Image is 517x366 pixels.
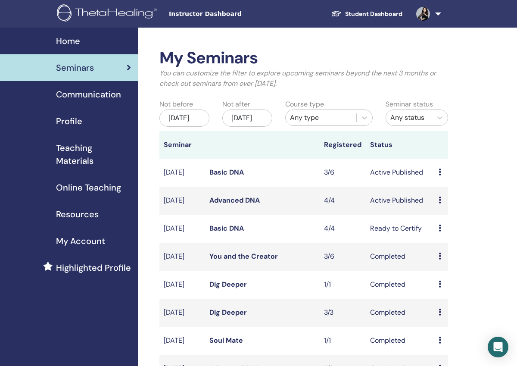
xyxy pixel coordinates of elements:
[320,131,365,159] th: Registered
[320,215,365,243] td: 4/4
[56,115,82,128] span: Profile
[290,113,352,123] div: Any type
[56,34,80,47] span: Home
[56,261,131,274] span: Highlighted Profile
[366,131,435,159] th: Status
[159,187,205,215] td: [DATE]
[57,4,160,24] img: logo.png
[320,187,365,215] td: 4/4
[56,141,131,167] span: Teaching Materials
[56,235,105,247] span: My Account
[366,159,435,187] td: Active Published
[366,243,435,271] td: Completed
[320,243,365,271] td: 3/6
[159,68,448,89] p: You can customize the filter to explore upcoming seminars beyond the next 3 months or check out s...
[209,308,247,317] a: Dig Deeper
[159,299,205,327] td: [DATE]
[159,327,205,355] td: [DATE]
[169,9,298,19] span: Instructor Dashboard
[320,299,365,327] td: 3/3
[56,181,121,194] span: Online Teaching
[209,252,278,261] a: You and the Creator
[366,187,435,215] td: Active Published
[416,7,430,21] img: default.jpg
[320,271,365,299] td: 1/1
[324,6,409,22] a: Student Dashboard
[390,113,427,123] div: Any status
[159,159,205,187] td: [DATE]
[366,327,435,355] td: Completed
[209,224,244,233] a: Basic DNA
[366,215,435,243] td: Ready to Certify
[209,196,260,205] a: Advanced DNA
[366,299,435,327] td: Completed
[159,215,205,243] td: [DATE]
[488,337,508,357] div: Open Intercom Messenger
[209,280,247,289] a: Dig Deeper
[56,61,94,74] span: Seminars
[209,336,243,345] a: Soul Mate
[285,99,324,109] label: Course type
[320,159,365,187] td: 3/6
[386,99,433,109] label: Seminar status
[366,271,435,299] td: Completed
[159,271,205,299] td: [DATE]
[331,10,342,17] img: graduation-cap-white.svg
[159,131,205,159] th: Seminar
[209,168,244,177] a: Basic DNA
[222,109,272,127] div: [DATE]
[159,99,193,109] label: Not before
[222,99,250,109] label: Not after
[159,48,448,68] h2: My Seminars
[56,208,99,221] span: Resources
[159,243,205,271] td: [DATE]
[320,327,365,355] td: 1/1
[56,88,121,101] span: Communication
[159,109,209,127] div: [DATE]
